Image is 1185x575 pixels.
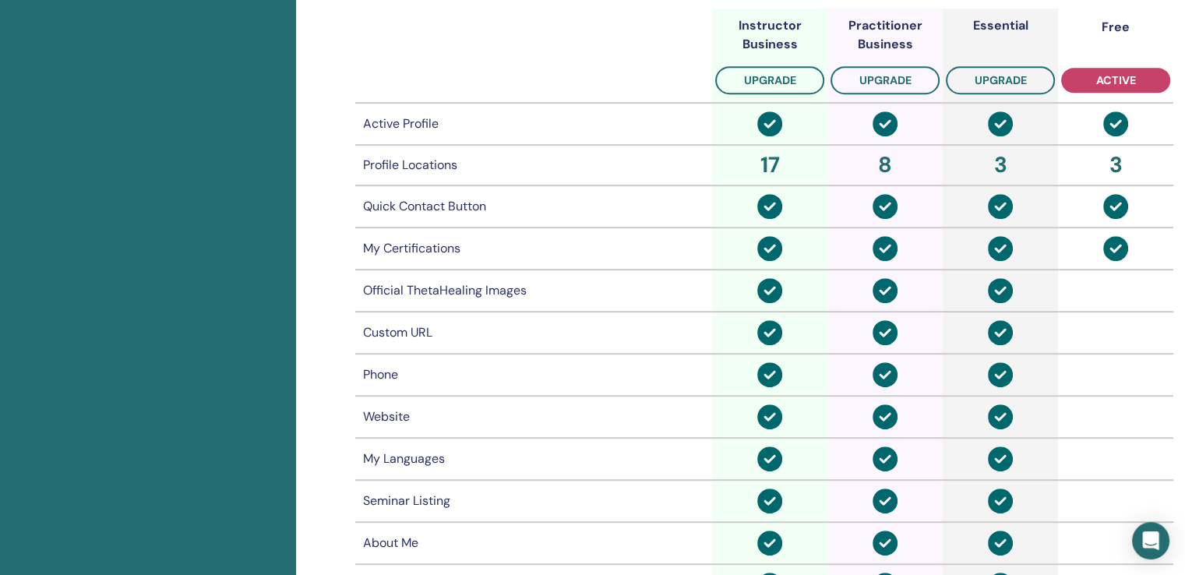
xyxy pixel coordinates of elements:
[363,534,704,552] div: About Me
[363,115,704,133] div: Active Profile
[757,489,782,513] img: circle-check-solid.svg
[988,446,1013,471] img: circle-check-solid.svg
[1096,73,1136,87] span: active
[873,278,898,303] img: circle-check-solid.svg
[1132,522,1169,559] div: Open Intercom Messenger
[988,362,1013,387] img: circle-check-solid.svg
[873,320,898,345] img: circle-check-solid.svg
[1061,68,1170,93] button: active
[712,16,827,54] div: Instructor Business
[873,489,898,513] img: circle-check-solid.svg
[363,323,704,342] div: Custom URL
[988,320,1013,345] img: circle-check-solid.svg
[975,73,1027,87] span: upgrade
[873,194,898,219] img: circle-check-solid.svg
[757,362,782,387] img: circle-check-solid.svg
[831,149,940,182] div: 8
[757,194,782,219] img: circle-check-solid.svg
[831,66,940,94] button: upgrade
[757,236,782,261] img: circle-check-solid.svg
[757,404,782,429] img: circle-check-solid.svg
[1103,236,1128,261] img: circle-check-solid.svg
[873,362,898,387] img: circle-check-solid.svg
[363,450,704,468] div: My Languages
[757,278,782,303] img: circle-check-solid.svg
[757,531,782,556] img: circle-check-solid.svg
[363,197,704,216] div: Quick Contact Button
[363,365,704,384] div: Phone
[827,16,943,54] div: Practitioner Business
[757,111,782,136] img: circle-check-solid.svg
[363,281,704,300] div: Official ThetaHealing Images
[946,66,1055,94] button: upgrade
[873,236,898,261] img: circle-check-solid.svg
[946,149,1055,182] div: 3
[988,236,1013,261] img: circle-check-solid.svg
[1061,149,1170,182] div: 3
[873,446,898,471] img: circle-check-solid.svg
[988,489,1013,513] img: circle-check-solid.svg
[715,66,824,94] button: upgrade
[859,73,912,87] span: upgrade
[363,492,704,510] div: Seminar Listing
[757,446,782,471] img: circle-check-solid.svg
[363,156,704,175] div: Profile Locations
[363,239,704,258] div: My Certifications
[1103,194,1128,219] img: circle-check-solid.svg
[1103,111,1128,136] img: circle-check-solid.svg
[873,531,898,556] img: circle-check-solid.svg
[988,194,1013,219] img: circle-check-solid.svg
[363,407,704,426] div: Website
[988,531,1013,556] img: circle-check-solid.svg
[988,278,1013,303] img: circle-check-solid.svg
[715,149,824,182] div: 17
[1102,18,1130,37] div: Free
[744,73,796,87] span: upgrade
[873,404,898,429] img: circle-check-solid.svg
[873,111,898,136] img: circle-check-solid.svg
[973,16,1028,35] div: Essential
[757,320,782,345] img: circle-check-solid.svg
[988,111,1013,136] img: circle-check-solid.svg
[988,404,1013,429] img: circle-check-solid.svg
